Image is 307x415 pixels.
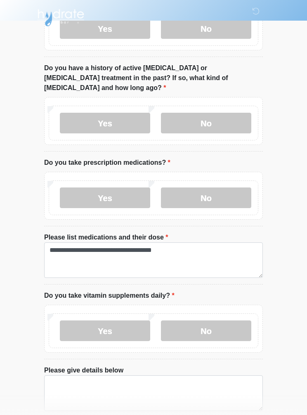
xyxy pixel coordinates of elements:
label: Yes [60,187,150,208]
label: Yes [60,113,150,133]
label: Yes [60,320,150,341]
label: Please give details below [44,365,123,375]
label: No [161,320,251,341]
label: No [161,113,251,133]
label: Do you have a history of active [MEDICAL_DATA] or [MEDICAL_DATA] treatment in the past? If so, wh... [44,63,263,93]
label: Please list medications and their dose [44,232,168,242]
label: Do you take vitamin supplements daily? [44,291,175,301]
label: No [161,187,251,208]
img: Hydrate IV Bar - Flagstaff Logo [36,6,85,27]
label: Do you take prescription medications? [44,158,170,168]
